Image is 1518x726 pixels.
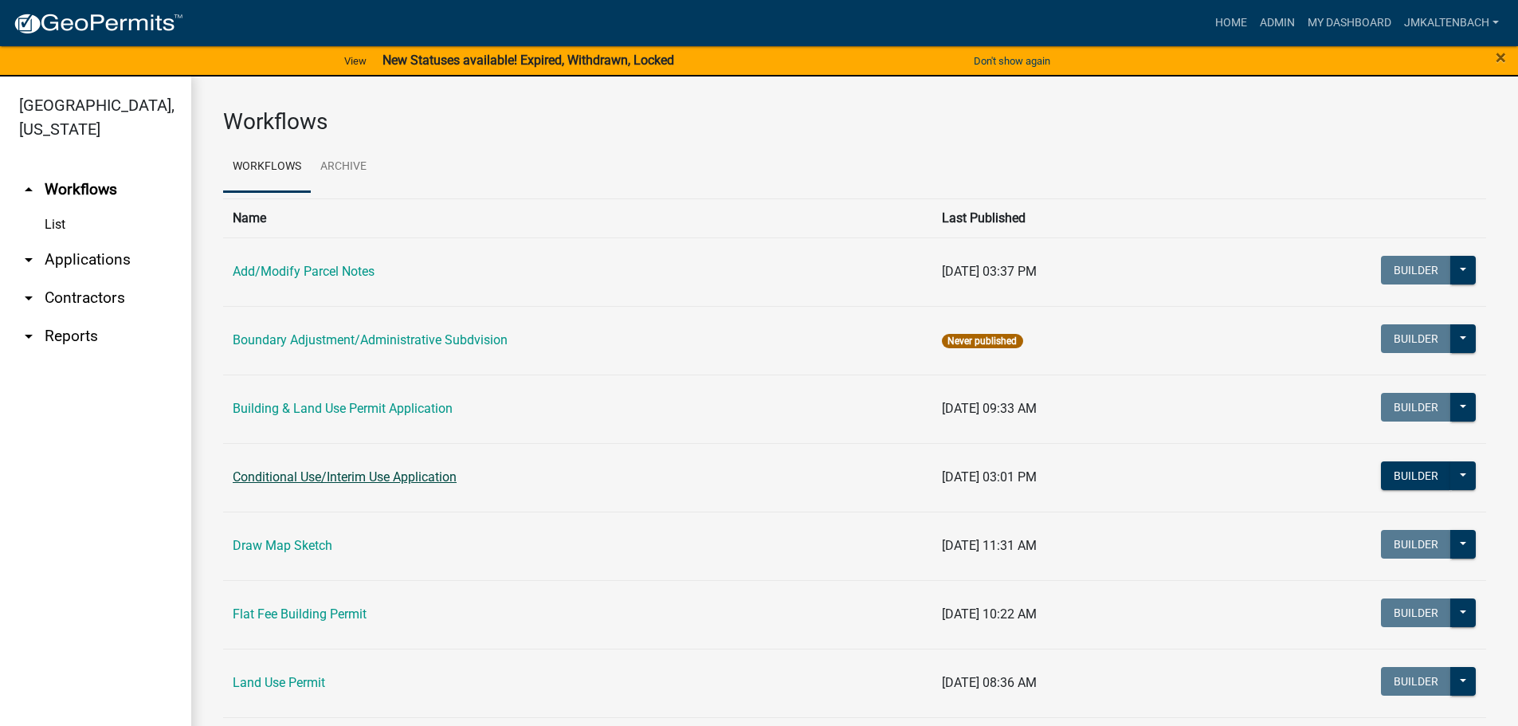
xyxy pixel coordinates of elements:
[233,538,332,553] a: Draw Map Sketch
[233,469,457,485] a: Conditional Use/Interim Use Application
[311,142,376,193] a: Archive
[223,108,1486,135] h3: Workflows
[233,675,325,690] a: Land Use Permit
[1381,393,1451,422] button: Builder
[1253,8,1301,38] a: Admin
[942,469,1037,485] span: [DATE] 03:01 PM
[942,675,1037,690] span: [DATE] 08:36 AM
[1381,598,1451,627] button: Builder
[223,142,311,193] a: Workflows
[1398,8,1505,38] a: jmkaltenbach
[382,53,674,68] strong: New Statuses available! Expired, Withdrawn, Locked
[1381,324,1451,353] button: Builder
[233,264,375,279] a: Add/Modify Parcel Notes
[1381,667,1451,696] button: Builder
[19,180,38,199] i: arrow_drop_up
[233,332,508,347] a: Boundary Adjustment/Administrative Subdvision
[1496,48,1506,67] button: Close
[19,327,38,346] i: arrow_drop_down
[338,48,373,74] a: View
[1209,8,1253,38] a: Home
[1496,46,1506,69] span: ×
[19,250,38,269] i: arrow_drop_down
[1381,461,1451,490] button: Builder
[942,264,1037,279] span: [DATE] 03:37 PM
[233,401,453,416] a: Building & Land Use Permit Application
[233,606,367,622] a: Flat Fee Building Permit
[223,198,932,237] th: Name
[967,48,1057,74] button: Don't show again
[942,606,1037,622] span: [DATE] 10:22 AM
[1301,8,1398,38] a: My Dashboard
[1381,256,1451,285] button: Builder
[942,538,1037,553] span: [DATE] 11:31 AM
[19,288,38,308] i: arrow_drop_down
[932,198,1207,237] th: Last Published
[942,334,1022,348] span: Never published
[1381,530,1451,559] button: Builder
[942,401,1037,416] span: [DATE] 09:33 AM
